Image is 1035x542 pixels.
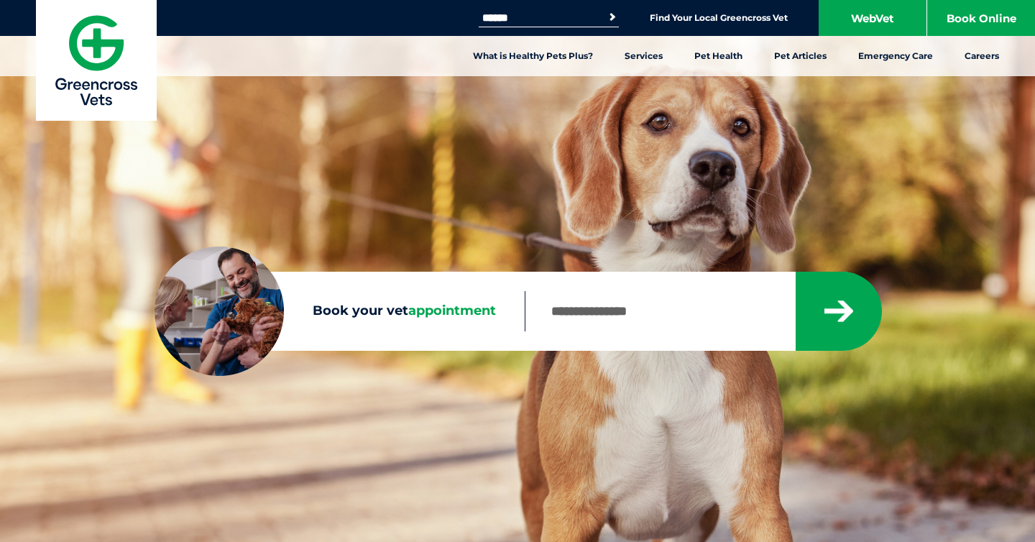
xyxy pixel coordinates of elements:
a: What is Healthy Pets Plus? [457,36,609,76]
button: Search [605,10,620,24]
a: Emergency Care [842,36,949,76]
a: Careers [949,36,1015,76]
a: Find Your Local Greencross Vet [650,12,788,24]
a: Pet Articles [758,36,842,76]
span: appointment [408,303,496,318]
a: Services [609,36,678,76]
a: Pet Health [678,36,758,76]
label: Book your vet [155,300,525,322]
